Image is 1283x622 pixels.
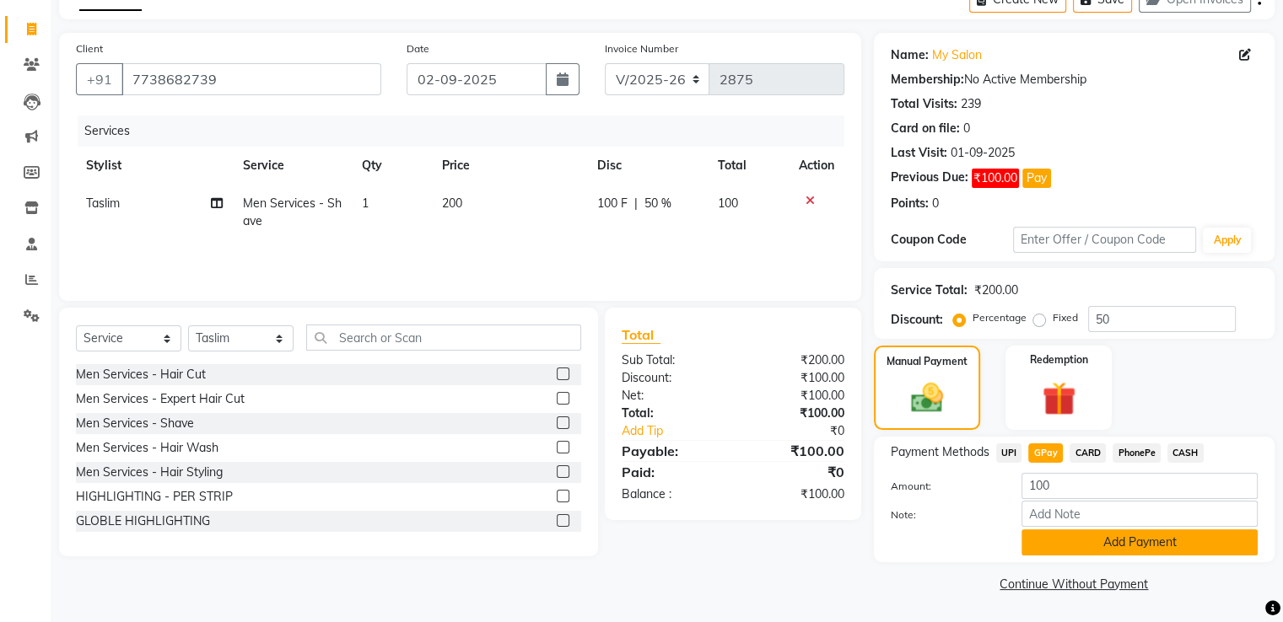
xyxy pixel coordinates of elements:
div: Previous Due: [891,169,968,188]
div: Men Services - Hair Styling [76,464,223,481]
div: ₹0 [733,462,857,482]
div: Balance : [609,485,733,503]
button: +91 [76,63,123,95]
input: Search or Scan [306,324,581,351]
span: 100 F [597,195,628,212]
div: ₹200.00 [733,351,857,369]
label: Manual Payment [887,354,968,369]
th: Service [233,147,353,185]
span: GPay [1028,443,1063,463]
div: Points: [891,195,929,212]
div: Services [78,115,857,147]
th: Disc [587,147,708,185]
img: _cash.svg [901,379,953,416]
input: Search by Name/Mobile/Email/Code [121,63,381,95]
img: _gift.svg [1032,378,1086,420]
div: Men Services - Hair Cut [76,366,206,383]
div: 0 [963,120,970,137]
div: 0 [932,195,939,212]
span: 1 [362,196,369,211]
span: 200 [442,196,462,211]
span: Payment Methods [891,443,989,461]
span: ₹100.00 [972,169,1019,188]
th: Stylist [76,147,233,185]
div: Membership: [891,71,964,88]
div: 239 [961,95,981,113]
label: Fixed [1053,310,1078,325]
label: Invoice Number [605,41,678,56]
div: Coupon Code [891,231,1013,249]
a: Continue Without Payment [877,576,1271,593]
span: UPI [996,443,1022,463]
div: ₹100.00 [733,387,857,405]
label: Client [76,41,103,56]
div: Last Visit: [891,144,947,162]
th: Price [432,147,588,185]
label: Percentage [973,310,1027,325]
div: ₹100.00 [733,369,857,387]
div: Discount: [609,369,733,387]
span: CARD [1070,443,1106,463]
div: No Active Membership [891,71,1258,88]
div: HIGHLIGHTING - PER STRIP [76,488,233,506]
input: Add Note [1022,501,1258,527]
label: Note: [878,507,1009,523]
a: Add Tip [609,422,753,440]
button: Pay [1022,169,1051,188]
div: Paid: [609,462,733,482]
a: My Salon [932,46,982,64]
label: Amount: [878,479,1009,494]
div: Card on file: [891,120,960,137]
span: 100 [718,196,738,211]
th: Action [789,147,844,185]
span: PhonePe [1113,443,1161,463]
div: Service Total: [891,282,968,299]
div: Men Services - Hair Wash [76,439,218,457]
div: ₹100.00 [733,485,857,503]
span: CASH [1167,443,1204,463]
div: Men Services - Shave [76,415,194,432]
div: ₹100.00 [733,405,857,422]
button: Add Payment [1022,529,1258,555]
div: 01-09-2025 [951,144,1015,162]
span: Total [622,326,660,344]
label: Redemption [1030,352,1088,367]
span: 50 % [644,195,671,212]
label: Date [407,41,429,56]
div: Discount: [891,311,943,329]
div: ₹200.00 [974,282,1018,299]
input: Amount [1022,473,1258,499]
div: Men Services - Expert Hair Cut [76,390,245,408]
div: GLOBLE HIGHLIGHTING [76,512,210,530]
span: Men Services - Shave [243,196,342,228]
div: Payable: [609,441,733,461]
div: Net: [609,387,733,405]
div: ₹100.00 [733,441,857,461]
div: ₹0 [753,422,856,440]
span: Taslim [86,196,120,211]
button: Apply [1203,228,1251,253]
th: Qty [352,147,431,185]
span: | [634,195,638,212]
div: Name: [891,46,929,64]
input: Enter Offer / Coupon Code [1013,227,1197,253]
th: Total [708,147,789,185]
div: Sub Total: [609,351,733,369]
div: Total: [609,405,733,422]
div: Total Visits: [891,95,957,113]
